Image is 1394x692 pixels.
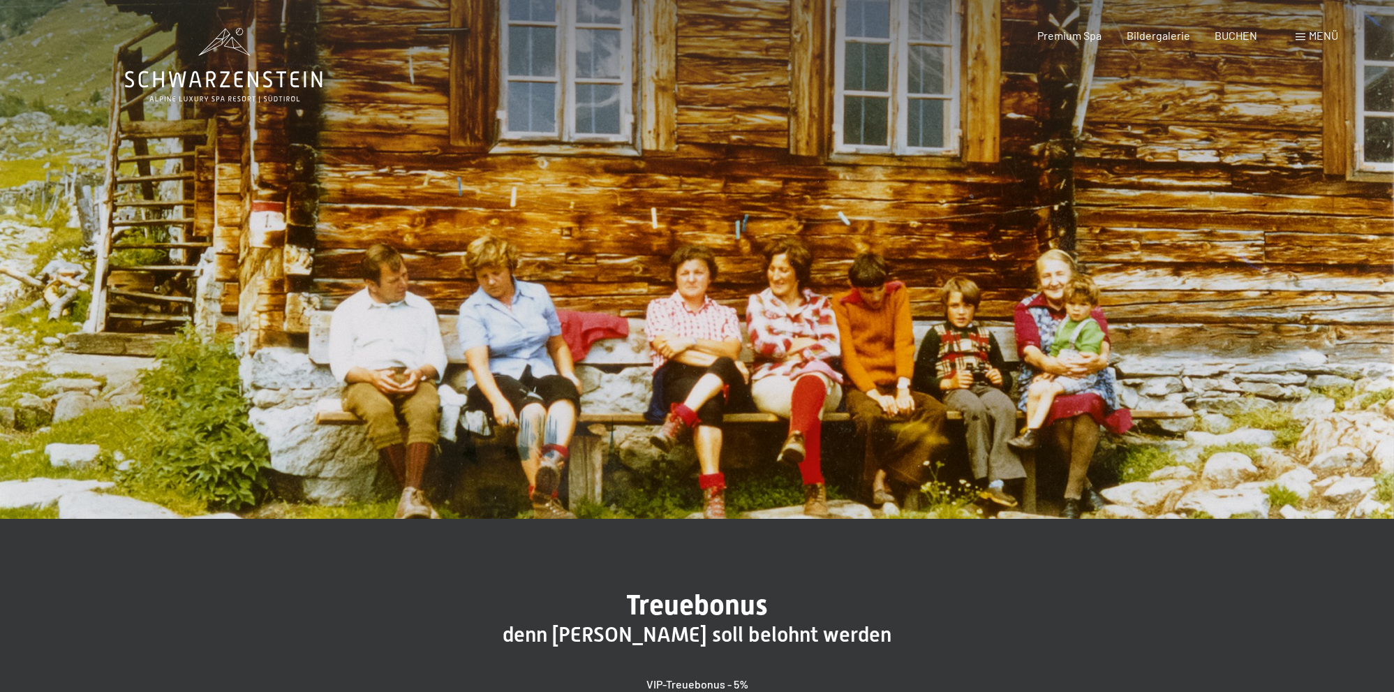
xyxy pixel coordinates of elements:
span: Treuebonus [626,589,768,621]
span: Menü [1309,29,1338,42]
strong: VIP-Treuebonus - 5% [646,677,748,691]
a: Bildergalerie [1127,29,1190,42]
a: BUCHEN [1215,29,1257,42]
a: Premium Spa [1037,29,1102,42]
span: denn [PERSON_NAME] soll belohnt werden [503,622,891,647]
